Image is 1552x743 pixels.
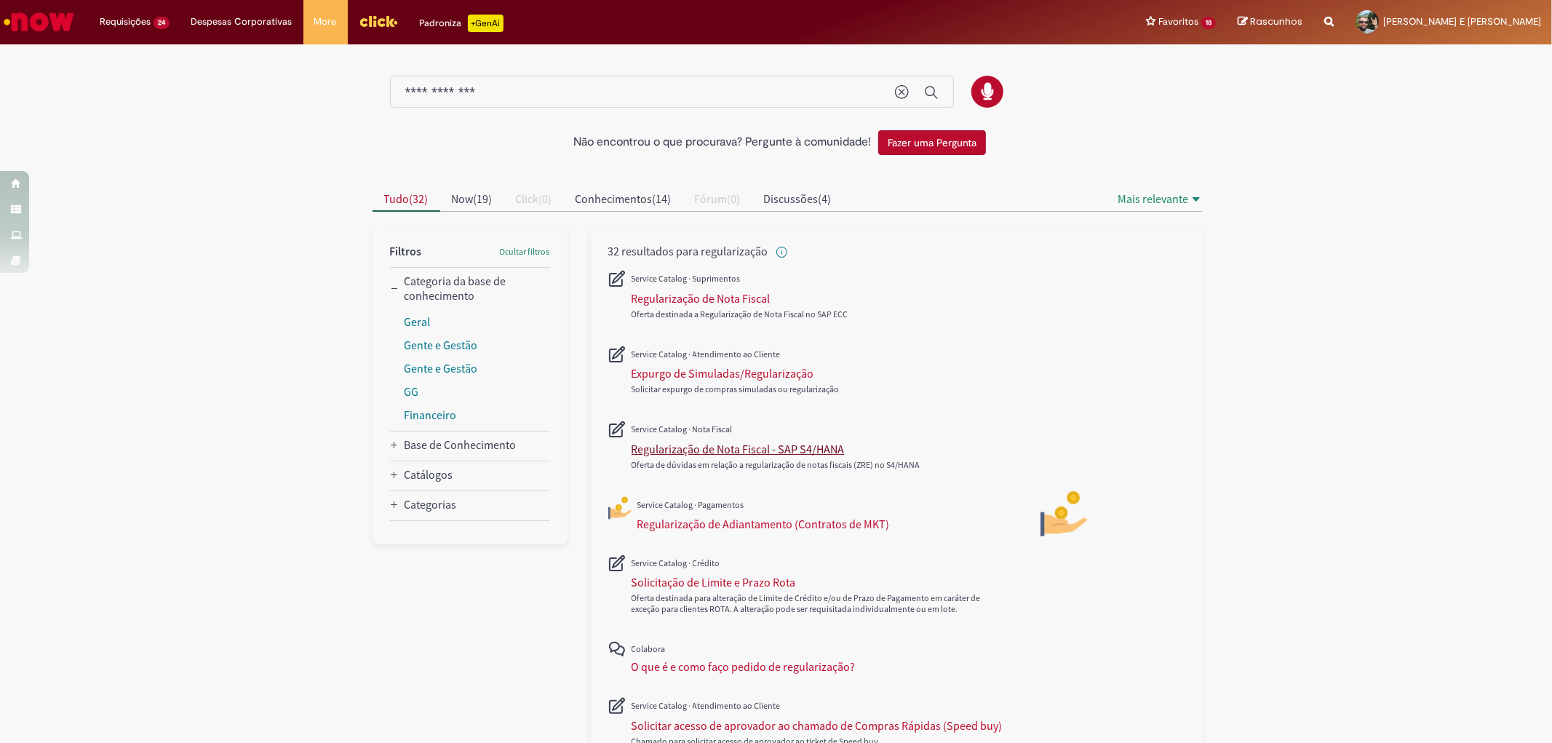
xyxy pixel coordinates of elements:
[191,15,293,29] span: Despesas Corporativas
[1,7,76,36] img: ServiceNow
[1250,15,1302,28] span: Rascunhos
[468,15,504,32] p: +GenAi
[1201,17,1216,29] span: 18
[573,136,871,149] h2: Não encontrou o que procurava? Pergunte à comunidade!
[878,130,986,155] button: Fazer uma Pergunta
[359,10,398,32] img: click_logo_yellow_360x200.png
[100,15,151,29] span: Requisições
[314,15,337,29] span: More
[1158,15,1198,29] span: Favoritos
[420,15,504,32] div: Padroniza
[154,17,170,29] span: 24
[1383,15,1541,28] span: [PERSON_NAME] E [PERSON_NAME]
[1238,15,1302,29] a: Rascunhos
